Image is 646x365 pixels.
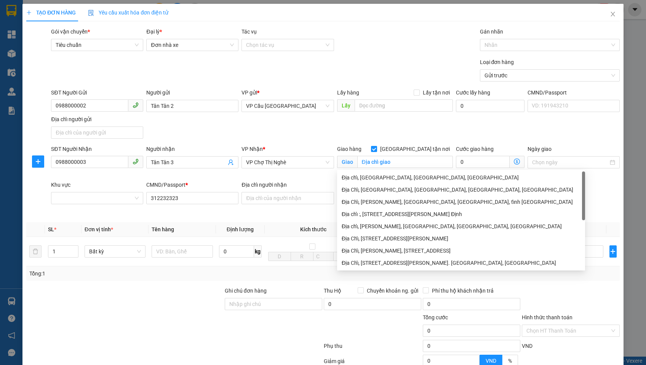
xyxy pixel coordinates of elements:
[88,10,168,16] span: Yêu cầu xuất hóa đơn điện tử
[337,220,585,232] div: Địa chỉ, Ngõ Quỳnh, Thanh Nhàn, Hai Bà Trưng, Hà Nội
[225,298,322,310] input: Ghi chú đơn hàng
[29,245,42,258] button: delete
[26,10,76,16] span: TẠO ĐƠN HÀNG
[51,181,143,189] div: Khu vực
[241,181,334,189] div: Địa chỉ người nhận
[342,259,580,267] div: Địa Chỉ, [STREET_ADDRESS][PERSON_NAME]. [GEOGRAPHIC_DATA], [GEOGRAPHIC_DATA]
[355,99,453,112] input: Dọc đường
[602,4,624,25] button: Close
[610,11,616,17] span: close
[246,157,329,168] span: VP Chợ Thị Nghè
[342,173,580,182] div: Địa chỉ, [GEOGRAPHIC_DATA], [GEOGRAPHIC_DATA], [GEOGRAPHIC_DATA]
[528,88,620,97] div: CMND/Passport
[32,155,44,168] button: plus
[51,145,143,153] div: SĐT Người Nhận
[51,126,143,139] input: Địa chỉ của người gửi
[337,171,585,184] div: Địa chỉ, Phương Thượng, Văn Giang, Hưng Yên
[342,210,580,218] div: Địa chỉ :, [STREET_ADDRESS][PERSON_NAME] Định
[342,222,580,231] div: Địa chỉ, [PERSON_NAME], [GEOGRAPHIC_DATA], [GEOGRAPHIC_DATA], [GEOGRAPHIC_DATA]
[151,39,234,51] span: Đơn nhà xe
[508,358,512,364] span: %
[609,245,617,258] button: plus
[522,314,572,320] label: Hình thức thanh toán
[456,90,490,96] label: Cước lấy hàng
[254,245,262,258] span: kg
[85,226,113,232] span: Đơn vị tính
[342,234,580,243] div: Địa Chỉ, [STREET_ADDRESS][PERSON_NAME]
[89,246,141,257] span: Bất kỳ
[357,156,453,168] input: Giao tận nơi
[152,226,174,232] span: Tên hàng
[532,158,608,166] input: Ngày giao
[480,59,514,65] label: Loại đơn hàng
[522,343,532,349] span: VND
[323,342,422,355] div: Phụ thu
[146,88,238,97] div: Người gửi
[456,156,510,168] input: Cước giao hàng
[337,257,585,269] div: Địa Chỉ, Số 100 Nguyễn Hiền, Trần Đăng Ninh, TP. Nam Định, Nam Định
[225,288,267,294] label: Ghi chú đơn hàng
[337,245,585,257] div: Địa Chỉ, Lê Văn Khương, Hiệp Thành, Quận 12, Hồ Chí Minh
[480,29,503,35] label: Gán nhãn
[423,314,448,320] span: Tổng cước
[300,226,326,232] span: Kích thước
[313,252,334,261] input: C
[337,208,585,220] div: Địa chỉ :, 40 Hàng Thao, Trần Hưng Đạo, Nam Định
[364,287,421,295] span: Chuyển khoản ng. gửi
[268,252,291,261] input: D
[48,226,54,232] span: SL
[146,181,238,189] div: CMND/Passport
[528,146,552,152] label: Ngày giao
[32,158,44,165] span: plus
[146,29,161,35] span: Đại lý
[337,196,585,208] div: Địa Chỉ, Lê Hồng Phong, Tam Thanh, Lạng Sơn, tỉnh Lạng Sơn
[241,192,334,204] input: Địa chỉ của người nhận
[56,39,139,51] span: Tiêu chuẩn
[324,288,341,294] span: Thu Hộ
[227,226,254,232] span: Định lượng
[484,70,615,81] span: Gửi trước
[29,269,249,278] div: Tổng: 1
[337,99,355,112] span: Lấy
[342,198,580,206] div: Địa Chỉ, [PERSON_NAME], [GEOGRAPHIC_DATA], [GEOGRAPHIC_DATA], tỉnh [GEOGRAPHIC_DATA]
[456,146,494,152] label: Cước giao hàng
[337,232,585,245] div: Địa Chỉ, 221 Nguyễn Phúc Chu, Phường 15, Tân Bình, Hồ Chí Minh
[337,156,357,168] span: Giao
[51,88,143,97] div: SĐT Người Gửi
[337,90,359,96] span: Lấy hàng
[342,186,580,194] div: Địa Chỉ, [GEOGRAPHIC_DATA], [GEOGRAPHIC_DATA], [GEOGRAPHIC_DATA], [GEOGRAPHIC_DATA]
[429,287,497,295] span: Phí thu hộ khách nhận trả
[152,245,213,258] input: VD: Bàn, Ghế
[88,10,94,16] img: icon
[291,252,313,261] input: R
[241,88,334,97] div: VP gửi
[241,29,257,35] label: Tác vụ
[337,146,361,152] span: Giao hàng
[420,88,453,97] span: Lấy tận nơi
[133,158,139,165] span: phone
[246,100,329,112] span: VP Cầu Sài Gòn
[342,247,580,255] div: Địa Chỉ, [PERSON_NAME], [STREET_ADDRESS]
[456,100,524,112] input: Cước lấy hàng
[146,145,238,153] div: Người nhận
[337,184,585,196] div: Địa Chỉ, Phố Nam Ngư, Cửa Nam, Hoàn Kiếm, Hà Nội
[486,358,496,364] span: VND
[610,248,616,255] span: plus
[228,159,234,165] span: user-add
[51,115,143,123] div: Địa chỉ người gửi
[133,102,139,108] span: phone
[334,252,359,261] span: cm
[51,29,90,35] span: Gói vận chuyển
[377,145,453,153] span: [GEOGRAPHIC_DATA] tận nơi
[514,158,520,165] span: dollar-circle
[26,10,32,15] span: plus
[241,146,263,152] span: VP Nhận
